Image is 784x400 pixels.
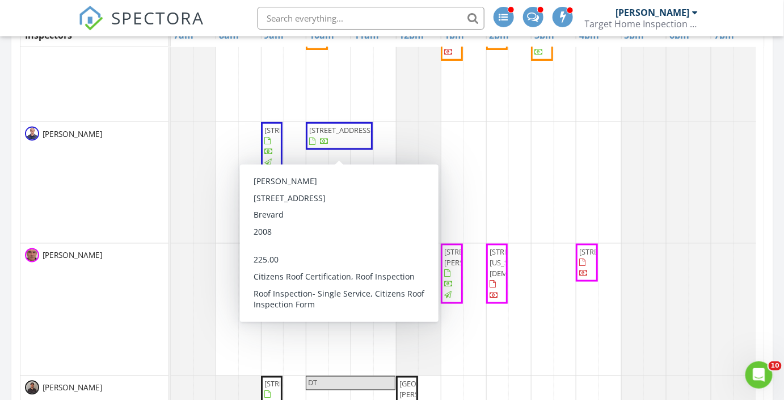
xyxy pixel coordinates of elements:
span: DT [353,245,362,256]
img: 020ffb59cbff4ae8b602f165bfa094dd.jpg [25,248,39,262]
img: image02.png [25,127,39,141]
span: [STREET_ADDRESS][US_STATE][DEMOGRAPHIC_DATA] [490,247,568,278]
iframe: Intercom live chat [745,361,773,389]
span: [PERSON_NAME] [40,250,104,261]
span: [STREET_ADDRESS][PERSON_NAME] [444,247,508,268]
span: [GEOGRAPHIC_DATA][PERSON_NAME] [399,379,471,400]
span: [STREET_ADDRESS] [264,379,328,389]
span: DT [308,378,317,388]
div: Target Home Inspection Co. [585,18,698,30]
span: [PERSON_NAME] [40,382,104,394]
span: [STREET_ADDRESS] [309,125,373,135]
span: Inspectors [25,29,72,41]
img: The Best Home Inspection Software - Spectora [78,6,103,31]
div: [PERSON_NAME] [616,7,690,18]
span: SPECTORA [111,6,204,30]
img: screenshot_20231203_111215.png [25,381,39,395]
span: 10 [769,361,782,370]
span: [STREET_ADDRESS] [309,247,373,257]
span: [STREET_ADDRESS] [579,247,643,257]
span: [STREET_ADDRESS] [264,125,328,135]
a: SPECTORA [78,15,204,39]
input: Search everything... [258,7,484,30]
span: [PERSON_NAME] [40,128,104,140]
